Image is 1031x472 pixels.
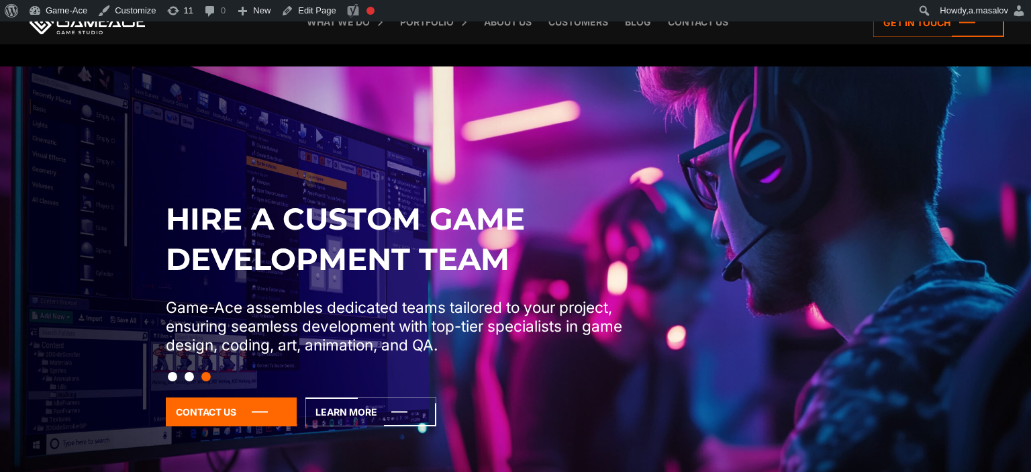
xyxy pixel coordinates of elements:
[969,5,1008,15] span: a.masalov
[166,298,634,355] p: Game-Ace assembles dedicated teams tailored to your project, ensuring seamless development with t...
[201,365,211,388] button: Slide 3
[168,365,177,388] button: Slide 1
[366,7,375,15] div: Focus keyphrase not set
[166,397,297,426] a: Contact Us
[305,397,436,426] a: Learn More
[166,199,634,279] h2: Hire a Custom Game Development Team
[873,8,1004,37] a: Get in touch
[185,365,194,388] button: Slide 2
